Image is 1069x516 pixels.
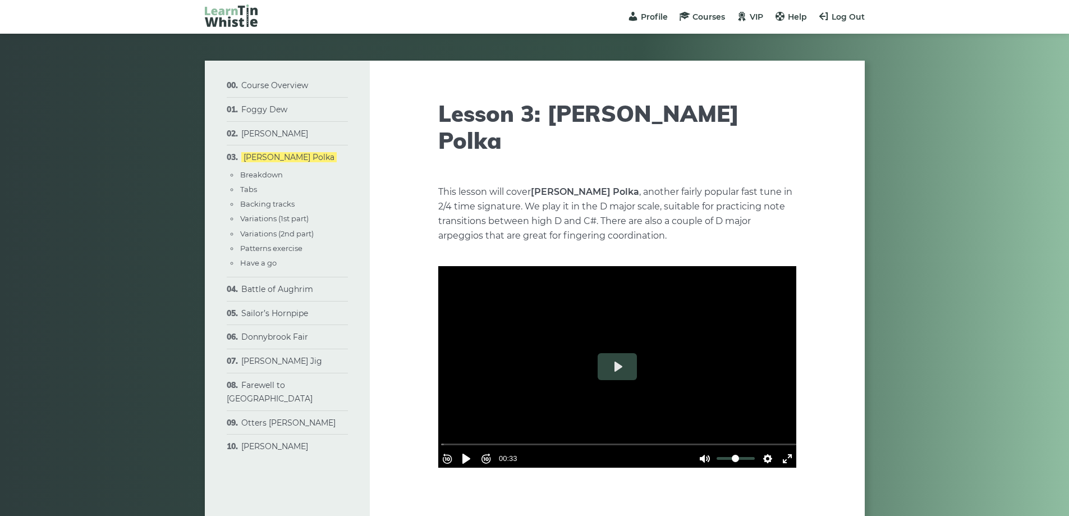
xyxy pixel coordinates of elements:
[241,152,337,162] a: [PERSON_NAME] Polka
[788,12,807,22] span: Help
[241,80,308,90] a: Course Overview
[240,199,295,208] a: Backing tracks
[641,12,668,22] span: Profile
[241,356,322,366] a: [PERSON_NAME] Jig
[240,258,277,267] a: Have a go
[736,12,763,22] a: VIP
[818,12,865,22] a: Log Out
[240,185,257,194] a: Tabs
[438,185,796,243] p: This lesson will cover , another fairly popular fast tune in 2/4 time signature. We play it in th...
[205,4,258,27] img: LearnTinWhistle.com
[692,12,725,22] span: Courses
[241,332,308,342] a: Donnybrook Fair
[531,186,639,197] strong: [PERSON_NAME] Polka
[241,129,308,139] a: [PERSON_NAME]
[240,244,302,253] a: Patterns exercise
[832,12,865,22] span: Log Out
[241,104,287,115] a: Foggy Dew
[627,12,668,22] a: Profile
[774,12,807,22] a: Help
[241,284,313,294] a: Battle of Aughrim
[679,12,725,22] a: Courses
[227,380,313,404] a: Farewell to [GEOGRAPHIC_DATA]
[240,170,283,179] a: Breakdown
[240,229,314,238] a: Variations (2nd part)
[240,214,309,223] a: Variations (1st part)
[241,441,308,451] a: [PERSON_NAME]
[750,12,763,22] span: VIP
[241,418,336,428] a: Otters [PERSON_NAME]
[241,308,308,318] a: Sailor’s Hornpipe
[438,100,796,154] h1: Lesson 3: [PERSON_NAME] Polka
